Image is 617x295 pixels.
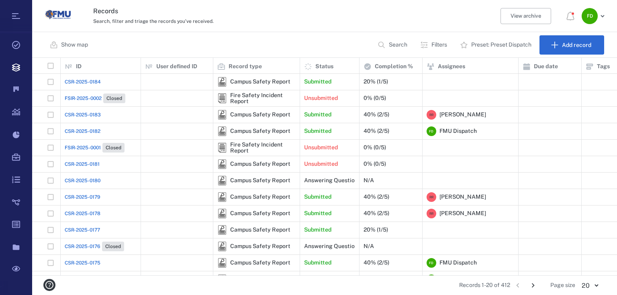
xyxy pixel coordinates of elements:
[217,126,227,136] div: Campus Safety Report
[455,35,538,55] button: Preset: Preset Dispatch
[364,243,374,249] div: N/A
[217,209,227,218] img: icon Campus Safety Report
[217,258,227,268] img: icon Campus Safety Report
[217,77,227,87] div: Campus Safety Report
[304,78,331,86] p: Submitted
[76,63,82,71] p: ID
[65,78,101,85] a: CSR-2025-0184
[105,95,124,102] span: Closed
[217,192,227,202] div: Campus Safety Report
[230,128,290,134] div: Campus Safety Report
[217,143,227,153] div: Fire Safety Incident Report
[217,209,227,218] div: Campus Safety Report
[304,94,338,102] p: Unsubmitted
[439,210,486,218] span: [PERSON_NAME]
[65,161,100,168] a: CSR-2025-0181
[217,126,227,136] img: icon Campus Safety Report
[364,194,389,200] div: 40% (2/5)
[364,95,386,101] div: 0% (0/5)
[527,279,539,292] button: Go to next page
[217,258,227,268] div: Campus Safety Report
[427,126,436,136] div: F D
[65,243,100,250] span: CSR-2025-0176
[582,8,607,24] button: FD
[104,144,123,151] span: Closed
[427,110,436,120] div: R R
[304,111,331,119] p: Submitted
[230,243,290,249] div: Campus Safety Report
[364,161,386,167] div: 0% (0/5)
[364,112,389,118] div: 40% (2/5)
[217,110,227,120] img: icon Campus Safety Report
[315,63,333,71] p: Status
[230,79,290,85] div: Campus Safety Report
[65,144,101,151] span: FSIR-2025-0001
[217,176,227,185] img: icon Campus Safety Report
[45,35,94,55] button: Show map
[534,63,558,71] p: Due date
[304,259,331,267] p: Submitted
[230,194,290,200] div: Campus Safety Report
[597,63,610,71] p: Tags
[65,226,100,234] a: CSR-2025-0177
[427,209,436,218] div: R R
[550,281,575,289] span: Page size
[217,94,227,103] img: icon Fire Safety Incident Report
[45,2,71,28] img: Florida Memorial University logo
[65,242,124,251] a: CSR-2025-0176Closed
[304,193,331,201] p: Submitted
[582,8,598,24] div: F D
[438,63,465,71] p: Assignees
[65,193,100,201] span: CSR-2025-0179
[45,2,71,31] a: Go home
[230,227,290,233] div: Campus Safety Report
[375,63,413,71] p: Completion %
[364,128,389,134] div: 40% (2/5)
[65,259,100,267] a: CSR-2025-0175
[364,227,388,233] div: 20% (1/5)
[217,110,227,120] div: Campus Safety Report
[230,260,290,266] div: Campus Safety Report
[65,177,100,184] a: CSR-2025-0180
[217,242,227,251] img: icon Campus Safety Report
[217,225,227,235] div: Campus Safety Report
[65,210,100,217] a: CSR-2025-0178
[61,41,88,49] p: Show map
[304,210,331,218] p: Submitted
[217,143,227,153] img: icon Fire Safety Incident Report
[65,95,102,102] span: FSIR-2025-0002
[65,94,125,103] a: FSIR-2025-0002Closed
[364,210,389,216] div: 40% (2/5)
[217,159,227,169] img: icon Campus Safety Report
[427,258,436,268] div: F D
[304,226,331,234] p: Submitted
[229,63,262,71] p: Record type
[217,192,227,202] img: icon Campus Safety Report
[230,161,290,167] div: Campus Safety Report
[230,177,290,183] div: Campus Safety Report
[304,160,338,168] p: Unsubmitted
[364,144,386,151] div: 0% (0/5)
[439,193,486,201] span: [PERSON_NAME]
[439,127,477,135] span: FMU Dispatch
[373,35,414,55] button: Search
[439,259,477,267] span: FMU Dispatch
[427,192,436,202] div: R R
[230,112,290,118] div: Campus Safety Report
[364,177,374,183] div: N/A
[40,276,59,294] button: help
[471,41,531,49] p: Preset: Preset Dispatch
[230,210,290,216] div: Campus Safety Report
[431,41,447,49] p: Filters
[217,176,227,185] div: Campus Safety Report
[217,242,227,251] div: Campus Safety Report
[104,243,123,250] span: Closed
[65,128,100,135] a: CSR-2025-0182
[217,275,227,284] img: icon Campus Safety Report
[156,63,197,71] p: User defined ID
